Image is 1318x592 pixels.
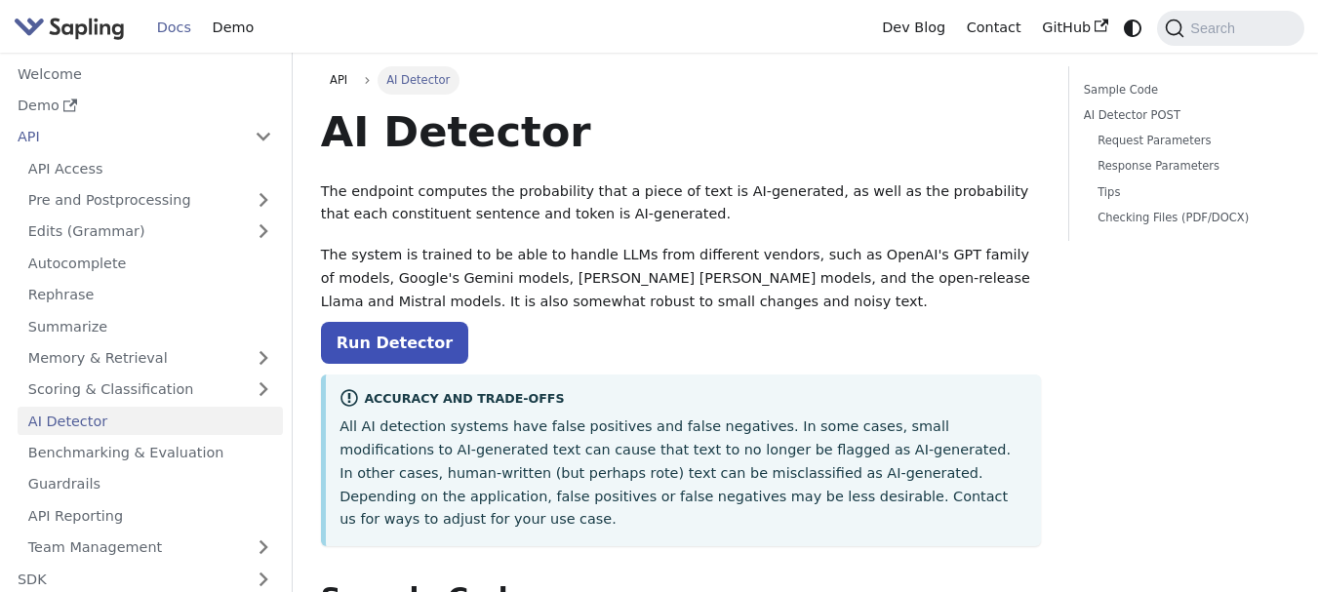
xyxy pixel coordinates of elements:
[871,13,955,43] a: Dev Blog
[18,249,283,277] a: Autocomplete
[378,66,459,94] span: AI Detector
[330,73,347,87] span: API
[321,244,1041,313] p: The system is trained to be able to handle LLMs from different vendors, such as OpenAI's GPT fami...
[321,105,1041,158] h1: AI Detector
[18,407,283,435] a: AI Detector
[7,59,283,88] a: Welcome
[7,92,283,120] a: Demo
[18,217,283,246] a: Edits (Grammar)
[14,14,125,42] img: Sapling.ai
[1098,183,1276,202] a: Tips
[1157,11,1303,46] button: Search (Command+K)
[1084,106,1283,125] a: AI Detector POST
[18,501,283,530] a: API Reporting
[202,13,264,43] a: Demo
[321,66,357,94] a: API
[18,439,283,467] a: Benchmarking & Evaluation
[1084,81,1283,99] a: Sample Code
[18,312,283,340] a: Summarize
[956,13,1032,43] a: Contact
[18,154,283,182] a: API Access
[18,470,283,498] a: Guardrails
[321,322,468,364] a: Run Detector
[14,14,132,42] a: Sapling.aiSapling.ai
[18,186,283,215] a: Pre and Postprocessing
[18,344,283,373] a: Memory & Retrieval
[146,13,202,43] a: Docs
[321,180,1041,227] p: The endpoint computes the probability that a piece of text is AI-generated, as well as the probab...
[244,123,283,151] button: Collapse sidebar category 'API'
[321,66,1041,94] nav: Breadcrumbs
[18,281,283,309] a: Rephrase
[1098,132,1276,150] a: Request Parameters
[18,533,283,562] a: Team Management
[1031,13,1118,43] a: GitHub
[339,388,1026,412] div: Accuracy and Trade-offs
[1119,14,1147,42] button: Switch between dark and light mode (currently system mode)
[18,375,283,404] a: Scoring & Classification
[1098,157,1276,176] a: Response Parameters
[7,123,244,151] a: API
[1098,209,1276,227] a: Checking Files (PDF/DOCX)
[339,415,1026,532] p: All AI detection systems have false positives and false negatives. In some cases, small modificat...
[1184,20,1247,36] span: Search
